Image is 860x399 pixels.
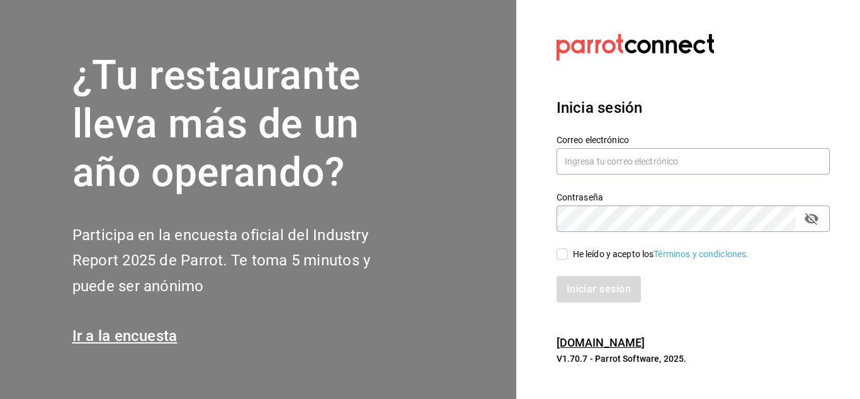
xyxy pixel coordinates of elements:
button: passwordField [801,208,822,229]
label: Correo electrónico [557,136,830,144]
a: Ir a la encuesta [72,327,178,345]
h3: Inicia sesión [557,96,830,119]
h1: ¿Tu restaurante lleva más de un año operando? [72,52,412,197]
a: Términos y condiciones. [653,249,749,259]
h2: Participa en la encuesta oficial del Industry Report 2025 de Parrot. Te toma 5 minutos y puede se... [72,223,412,299]
p: V1.70.7 - Parrot Software, 2025. [557,352,830,365]
div: He leído y acepto los [573,248,749,261]
a: [DOMAIN_NAME] [557,336,645,349]
label: Contraseña [557,193,830,202]
input: Ingresa tu correo electrónico [557,148,830,175]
